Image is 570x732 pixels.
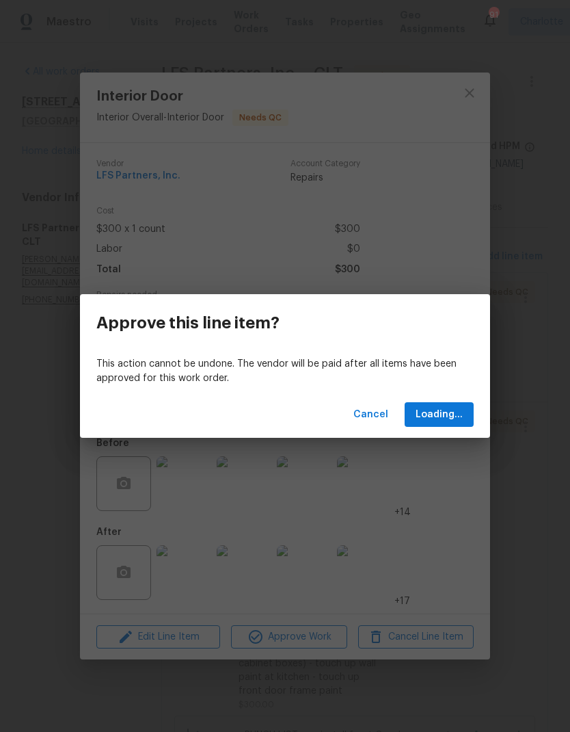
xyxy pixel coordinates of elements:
span: Cancel [353,406,388,423]
h3: Approve this line item? [96,313,280,332]
button: Cancel [348,402,394,428]
span: Loading... [416,406,463,423]
button: Loading... [405,402,474,428]
p: This action cannot be undone. The vendor will be paid after all items have been approved for this... [96,357,474,386]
